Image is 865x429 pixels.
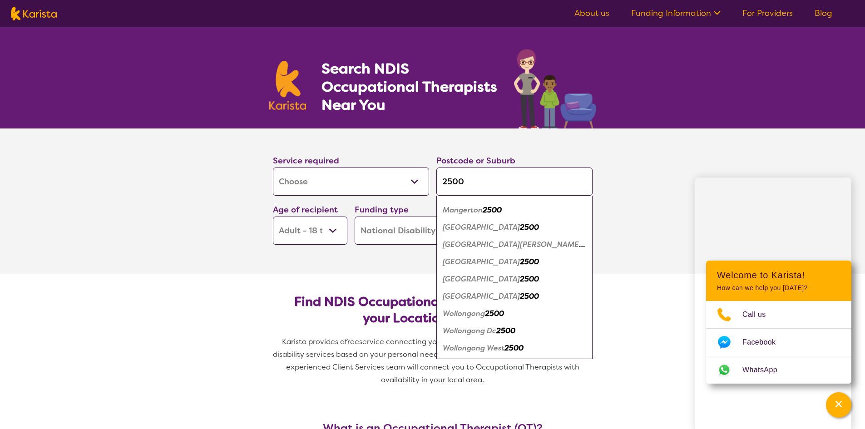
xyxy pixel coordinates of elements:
a: About us [574,8,609,19]
a: For Providers [742,8,793,19]
em: [GEOGRAPHIC_DATA] [443,222,520,232]
em: Keiraville [443,188,475,197]
label: Service required [273,155,339,166]
img: occupational-therapy [514,49,596,128]
em: Wollongong West [443,343,504,353]
div: Wollongong West 2500 [441,340,588,357]
em: 2500 [483,205,502,215]
a: Blog [815,8,832,19]
a: Funding Information [631,8,721,19]
h1: Search NDIS Occupational Therapists Near You [321,59,498,114]
div: Mount Saint Thomas 2500 [441,236,588,253]
em: Wollongong Dc [443,326,496,335]
h2: Find NDIS Occupational Therapists based on your Location & Needs [280,294,585,326]
em: [GEOGRAPHIC_DATA] [443,257,520,266]
iframe: Chat Window [695,178,851,429]
div: West Wollongong 2500 [441,288,588,305]
div: Wollongong 2500 [441,305,588,322]
img: Karista logo [269,61,306,110]
em: 2500 [520,291,539,301]
label: Postcode or Suburb [436,155,515,166]
div: Mangerton 2500 [441,202,588,219]
div: Mount Keira 2500 [441,219,588,236]
em: [GEOGRAPHIC_DATA] [443,274,520,284]
div: North Wollongong 2500 [441,253,588,271]
img: Karista logo [11,7,57,20]
div: Spring Hill 2500 [441,271,588,288]
input: Type [436,168,593,196]
em: [GEOGRAPHIC_DATA][PERSON_NAME] [443,240,585,249]
span: free [345,337,359,346]
em: 2500 [520,222,539,232]
em: Wollongong [443,309,485,318]
label: Age of recipient [273,204,338,215]
div: Wollongong Dc 2500 [441,322,588,340]
em: 2500 [485,309,504,318]
span: service connecting you with Occupational Therapists and other disability services based on your p... [273,337,594,385]
em: 2500 [520,257,539,266]
em: 2500 [520,274,539,284]
span: Karista provides a [282,337,345,346]
em: 2500 [504,343,524,353]
label: Funding type [355,204,409,215]
em: [GEOGRAPHIC_DATA] [443,291,520,301]
em: 2500 [496,326,515,335]
em: Mangerton [443,205,483,215]
em: 2500 [475,188,494,197]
